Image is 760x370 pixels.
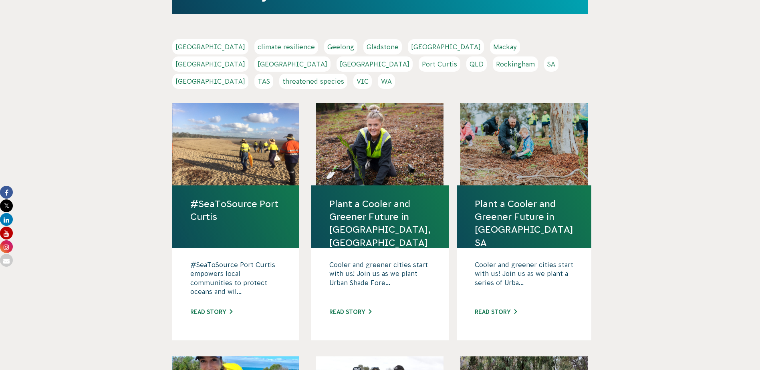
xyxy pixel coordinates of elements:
a: [GEOGRAPHIC_DATA] [172,74,248,89]
a: Gladstone [363,39,402,54]
a: Mackay [490,39,520,54]
a: climate resilience [254,39,318,54]
a: Plant a Cooler and Greener Future in [GEOGRAPHIC_DATA] SA [475,197,573,249]
p: Cooler and greener cities start with us! Join us as we plant Urban Shade Fore... [329,260,431,300]
a: [GEOGRAPHIC_DATA] [408,39,484,54]
a: QLD [466,56,487,72]
a: [GEOGRAPHIC_DATA] [337,56,413,72]
a: Rockingham [493,56,538,72]
a: [GEOGRAPHIC_DATA] [172,56,248,72]
p: #SeaToSource Port Curtis empowers local communities to protect oceans and wil... [190,260,282,300]
a: [GEOGRAPHIC_DATA] [172,39,248,54]
a: #SeaToSource Port Curtis [190,197,282,223]
a: VIC [353,74,372,89]
a: Plant a Cooler and Greener Future in [GEOGRAPHIC_DATA], [GEOGRAPHIC_DATA] [329,197,431,249]
a: Read story [329,309,371,315]
a: Read story [190,309,232,315]
a: Read story [475,309,517,315]
a: SA [544,56,558,72]
p: Cooler and greener cities start with us! Join us as we plant a series of Urba... [475,260,573,300]
a: TAS [254,74,273,89]
a: WA [378,74,395,89]
a: Geelong [324,39,357,54]
a: [GEOGRAPHIC_DATA] [254,56,331,72]
a: Port Curtis [419,56,460,72]
a: threatened species [279,74,347,89]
